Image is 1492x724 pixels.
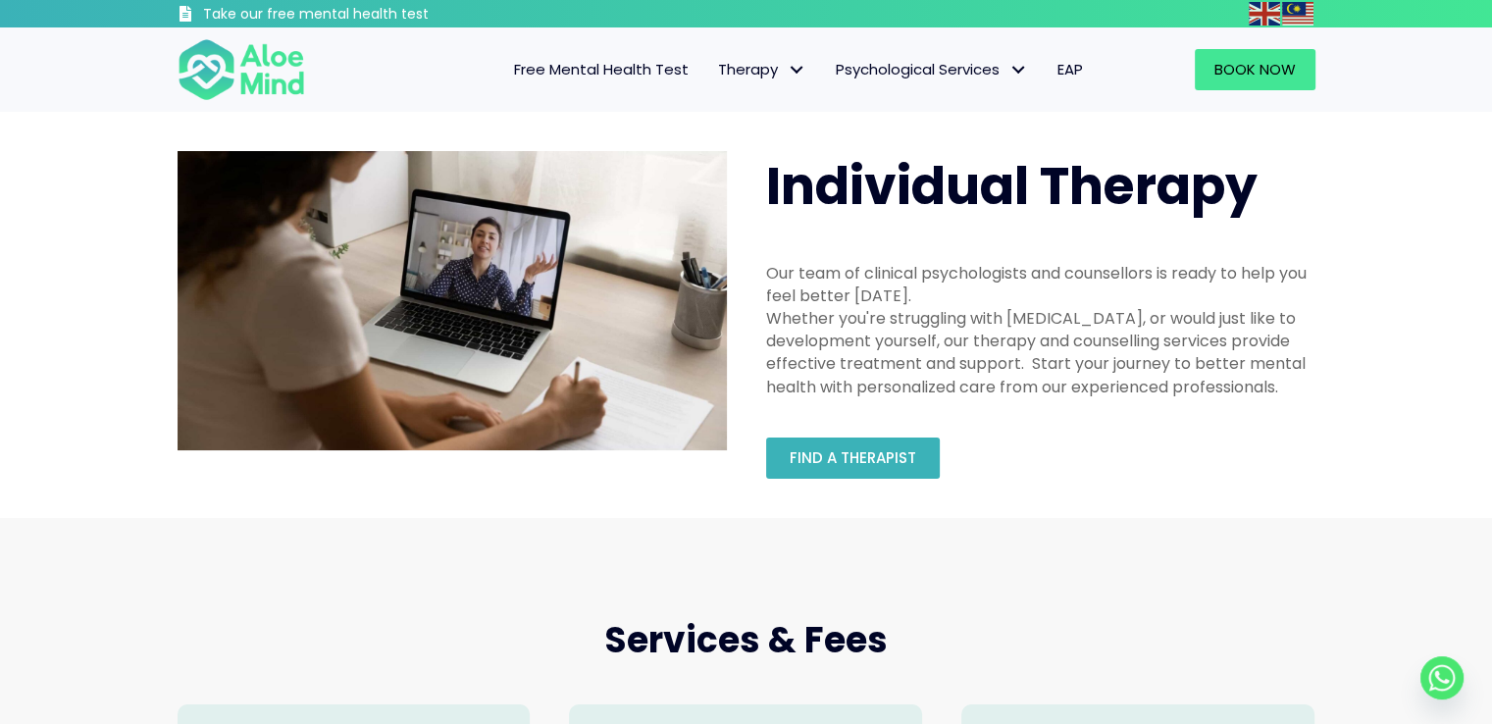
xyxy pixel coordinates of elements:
[766,307,1315,398] div: Whether you're struggling with [MEDICAL_DATA], or would just like to development yourself, our th...
[1282,2,1313,26] img: ms
[1249,2,1282,25] a: English
[1249,2,1280,26] img: en
[1004,56,1033,84] span: Psychological Services: submenu
[178,37,305,102] img: Aloe mind Logo
[783,56,811,84] span: Therapy: submenu
[1420,656,1464,699] a: Whatsapp
[703,49,821,90] a: TherapyTherapy: submenu
[604,615,888,665] span: Services & Fees
[178,5,534,27] a: Take our free mental health test
[203,5,534,25] h3: Take our free mental health test
[1043,49,1098,90] a: EAP
[178,151,727,451] img: Therapy online individual
[821,49,1043,90] a: Psychological ServicesPsychological Services: submenu
[1214,59,1296,79] span: Book Now
[718,59,806,79] span: Therapy
[766,150,1258,222] span: Individual Therapy
[1282,2,1315,25] a: Malay
[790,447,916,468] span: Find a therapist
[766,438,940,479] a: Find a therapist
[1195,49,1315,90] a: Book Now
[766,262,1315,307] div: Our team of clinical psychologists and counsellors is ready to help you feel better [DATE].
[499,49,703,90] a: Free Mental Health Test
[514,59,689,79] span: Free Mental Health Test
[836,59,1028,79] span: Psychological Services
[1057,59,1083,79] span: EAP
[331,49,1098,90] nav: Menu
